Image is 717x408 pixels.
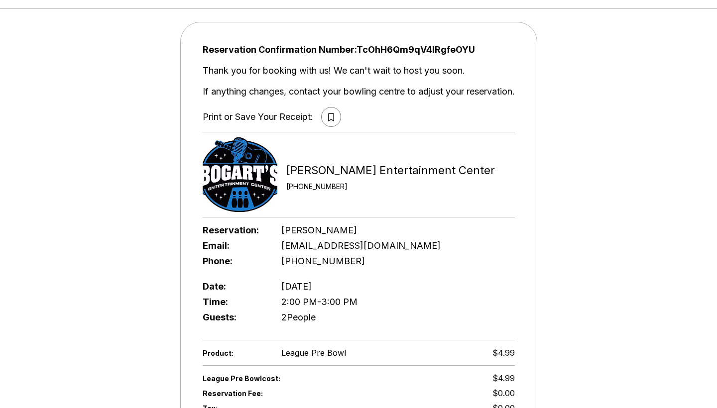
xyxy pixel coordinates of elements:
span: 2:00 PM - 3:00 PM [281,297,358,307]
span: [PERSON_NAME] [281,225,357,235]
span: League Pre Bowl [281,348,346,358]
span: Reservation Confirmation Number: TcOhH6Qm9qV4IRgfeOYU [203,44,515,55]
span: $0.00 [492,388,515,398]
div: Thank you for booking with us! We can't wait to host you soon. [203,65,515,76]
span: $4.99 [492,348,515,358]
span: Guests: [203,312,265,322]
span: Reservation Fee: [203,389,359,398]
span: [DATE] [281,281,312,292]
button: print reservation as PDF [321,107,341,127]
div: [PERSON_NAME] Entertainment Center [286,164,495,177]
span: [EMAIL_ADDRESS][DOMAIN_NAME] [281,240,441,251]
span: Date: [203,281,265,292]
div: If anything changes, contact your bowling centre to adjust your reservation. [203,86,515,97]
span: [PHONE_NUMBER] [281,256,365,266]
span: $4.99 [492,373,515,383]
img: Bogart's Entertainment Center [203,137,277,212]
span: League Pre Bowl cost: [203,374,359,383]
span: Phone: [203,256,265,266]
span: Reservation: [203,225,265,235]
div: Print or Save Your Receipt: [203,111,313,122]
span: 2 People [281,312,316,322]
span: Time: [203,297,265,307]
div: [PHONE_NUMBER] [286,182,495,191]
span: Email: [203,240,265,251]
span: Product: [203,349,265,357]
